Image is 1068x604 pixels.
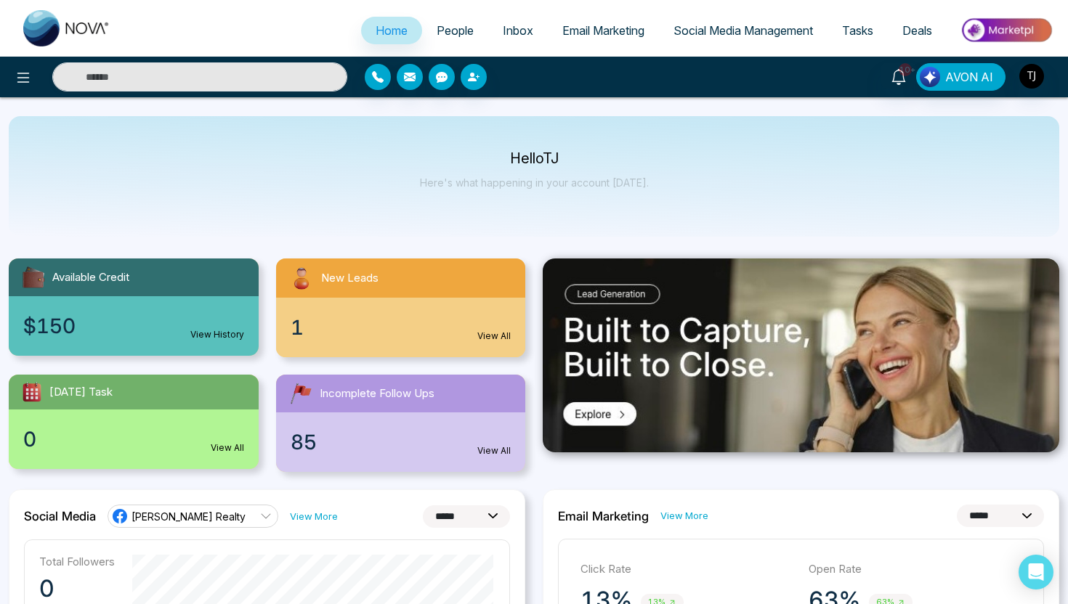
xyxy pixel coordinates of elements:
a: View All [477,330,511,343]
span: People [437,23,474,38]
span: Inbox [503,23,533,38]
p: Total Followers [39,555,115,568]
img: Lead Flow [920,67,940,87]
a: View History [190,328,244,341]
span: New Leads [321,270,379,287]
img: availableCredit.svg [20,264,46,290]
img: newLeads.svg [288,264,315,292]
a: Home [361,17,422,44]
span: Home [376,23,408,38]
a: People [422,17,488,44]
a: 10+ [881,63,916,89]
a: View All [477,444,511,457]
span: [PERSON_NAME] Realty [132,510,246,523]
span: 1 [291,312,304,343]
a: View All [211,441,244,454]
p: Hello TJ [420,152,649,165]
img: User Avatar [1019,64,1044,89]
button: AVON AI [916,63,1006,91]
a: New Leads1View All [267,258,535,357]
img: . [543,258,1059,452]
img: todayTask.svg [20,380,44,404]
a: View More [290,510,338,523]
p: Open Rate [809,561,1022,578]
h2: Social Media [24,509,96,523]
p: Click Rate [580,561,794,578]
span: Available Credit [52,269,129,286]
a: Inbox [488,17,548,44]
span: 10+ [899,63,912,76]
img: Nova CRM Logo [23,10,110,46]
a: Email Marketing [548,17,659,44]
span: [DATE] Task [49,384,113,401]
div: Open Intercom Messenger [1019,555,1053,589]
h2: Email Marketing [558,509,649,523]
img: followUps.svg [288,380,314,407]
span: 85 [291,427,317,457]
a: Incomplete Follow Ups85View All [267,375,535,472]
span: Tasks [842,23,873,38]
span: Email Marketing [562,23,644,38]
a: Deals [888,17,947,44]
a: View More [660,509,708,523]
a: Social Media Management [659,17,828,44]
img: Market-place.gif [954,14,1059,46]
p: 0 [39,574,115,603]
a: Tasks [828,17,888,44]
span: $150 [23,311,76,341]
span: 0 [23,424,36,454]
p: Here's what happening in your account [DATE]. [420,176,649,189]
span: Social Media Management [673,23,813,38]
span: Deals [902,23,932,38]
span: Incomplete Follow Ups [320,385,434,402]
span: AVON AI [945,68,993,86]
